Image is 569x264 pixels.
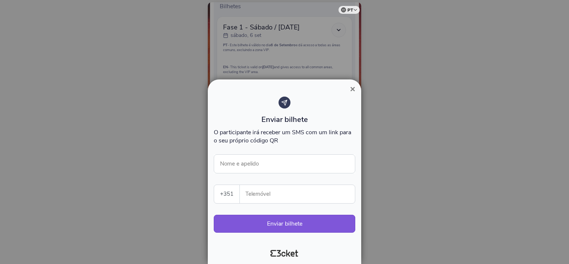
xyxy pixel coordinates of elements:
[246,185,355,203] input: Telemóvel
[350,84,355,94] span: ×
[240,185,356,203] label: Telemóvel
[214,215,355,233] button: Enviar bilhete
[214,128,351,145] span: O participante irá receber um SMS com um link para o seu próprio código QR
[261,114,308,125] span: Enviar bilhete
[214,154,355,173] input: Nome e apelido
[214,154,265,173] label: Nome e apelido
